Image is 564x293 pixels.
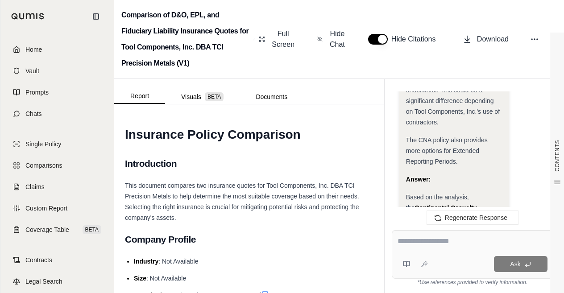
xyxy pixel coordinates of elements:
span: Hide Citations [391,34,441,45]
div: *Use references provided to verify information. [392,279,553,286]
span: Home [25,45,42,54]
span: The CNA policy also provides more options for Extended Reporting Periods. [406,136,488,165]
button: Ask [494,256,547,272]
a: Contracts [6,250,108,270]
h2: Company Profile [125,230,373,249]
span: Hide Chat [328,29,347,50]
strong: Continental Casualty Company (CNA) quote appears to offer broader coverage [406,204,498,233]
span: Coverage Table [25,225,69,234]
button: Report [114,89,165,104]
button: Full Screen [255,25,299,54]
span: The CNA policy has a broader definition of employee, including contractual employees, while the P... [406,22,502,126]
span: Single Policy [25,140,61,149]
a: Custom Report [6,198,108,218]
button: Hide Chat [314,25,350,54]
span: BETA [83,225,101,234]
a: Legal Search [6,272,108,291]
span: Vault [25,66,39,75]
span: : Not Available [158,258,198,265]
h1: Insurance Policy Comparison [125,122,373,147]
button: Documents [240,90,303,104]
a: Chats [6,104,108,124]
a: Coverage TableBETA [6,220,108,239]
span: Based on the analysis, the [406,194,469,211]
span: Download [477,34,509,45]
span: : Not Available [146,275,186,282]
span: Size [134,275,146,282]
a: Claims [6,177,108,197]
button: Collapse sidebar [89,9,103,24]
span: Regenerate Response [445,214,507,221]
span: Ask [510,260,520,268]
button: Visuals [165,90,240,104]
span: Full Screen [270,29,296,50]
span: Custom Report [25,204,67,213]
span: This document compares two insurance quotes for Tool Components, Inc. DBA TCI Precision Metals to... [125,182,359,221]
a: Comparisons [6,156,108,175]
span: Industry [134,258,158,265]
span: CONTENTS [554,140,561,172]
span: BETA [205,92,224,101]
a: Prompts [6,83,108,102]
a: Vault [6,61,108,81]
h2: Comparison of D&O, EPL, and Fiduciary Liability Insurance Quotes for Tool Components, Inc. DBA TC... [121,7,249,71]
a: Home [6,40,108,59]
button: Regenerate Response [427,210,518,225]
span: Prompts [25,88,49,97]
strong: Answer: [406,176,431,183]
button: Download [459,30,512,48]
h2: Introduction [125,154,373,173]
img: Qumis Logo [11,13,45,20]
span: Comparisons [25,161,62,170]
span: Contracts [25,256,52,264]
a: Single Policy [6,134,108,154]
span: Claims [25,182,45,191]
span: Legal Search [25,277,62,286]
span: Chats [25,109,42,118]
